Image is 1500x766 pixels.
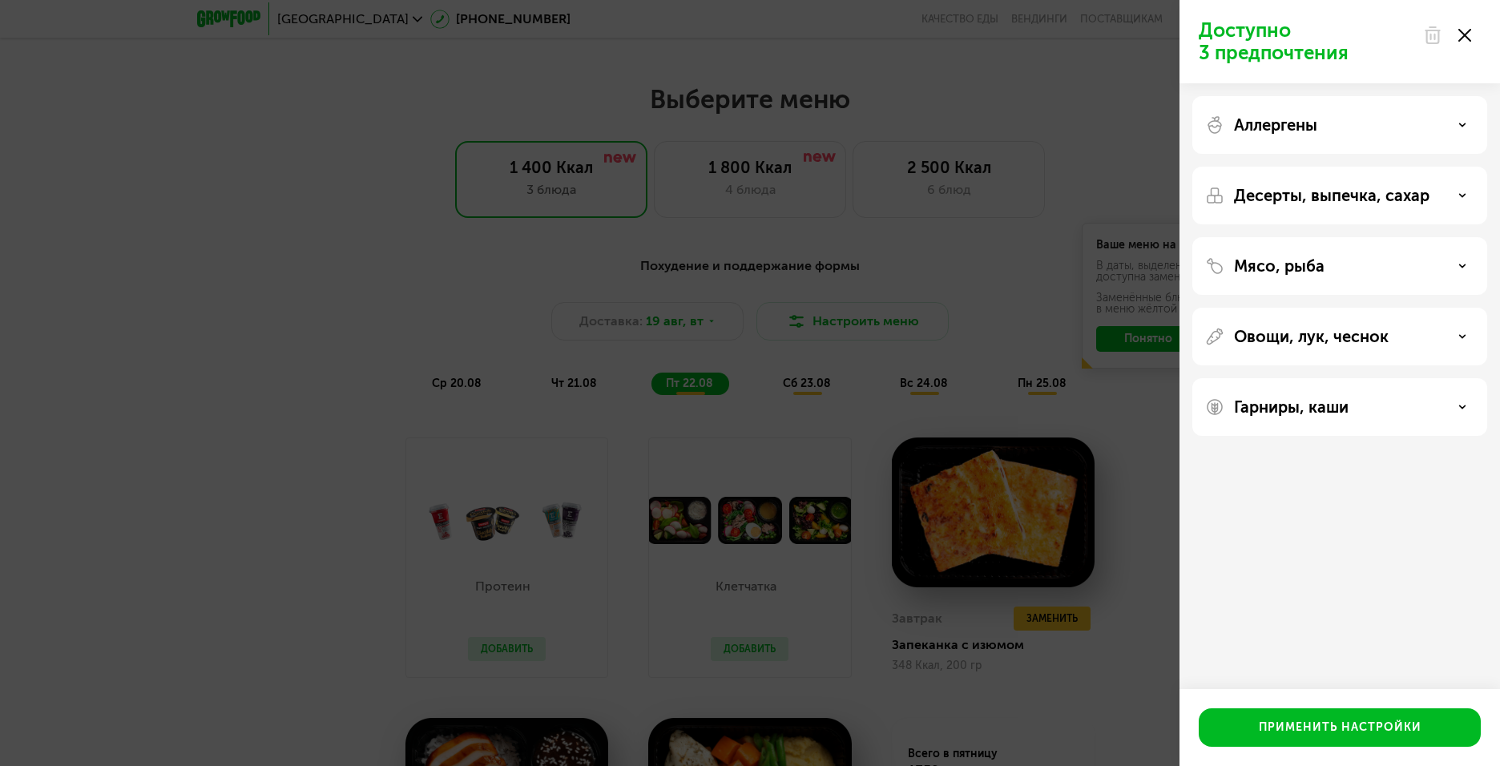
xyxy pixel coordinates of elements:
button: Применить настройки [1199,708,1481,747]
p: Мясо, рыба [1234,256,1325,276]
p: Доступно 3 предпочтения [1199,19,1413,64]
div: Применить настройки [1259,720,1421,736]
p: Гарниры, каши [1234,397,1349,417]
p: Овощи, лук, чеснок [1234,327,1389,346]
p: Аллергены [1234,115,1317,135]
p: Десерты, выпечка, сахар [1234,186,1429,205]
